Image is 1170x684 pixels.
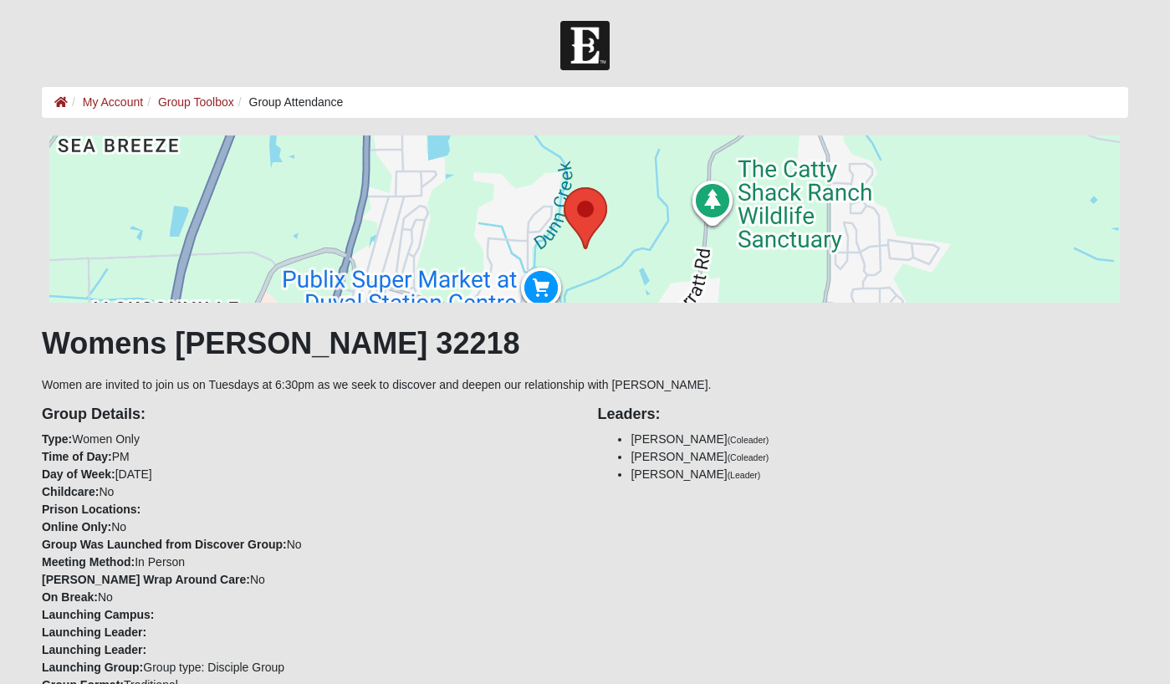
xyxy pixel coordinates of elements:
[42,643,146,656] strong: Launching Leader:
[83,95,143,109] a: My Account
[42,590,98,604] strong: On Break:
[42,325,1128,361] h1: Womens [PERSON_NAME] 32218
[42,485,99,498] strong: Childcare:
[728,470,761,480] small: (Leader)
[42,503,141,516] strong: Prison Locations:
[631,466,1128,483] li: [PERSON_NAME]
[631,431,1128,448] li: [PERSON_NAME]
[42,555,135,569] strong: Meeting Method:
[42,432,72,446] strong: Type:
[728,452,769,462] small: (Coleader)
[42,406,573,424] h4: Group Details:
[42,573,250,586] strong: [PERSON_NAME] Wrap Around Care:
[631,448,1128,466] li: [PERSON_NAME]
[42,450,112,463] strong: Time of Day:
[42,625,146,639] strong: Launching Leader:
[728,435,769,445] small: (Coleader)
[597,406,1128,424] h4: Leaders:
[42,608,155,621] strong: Launching Campus:
[42,520,111,533] strong: Online Only:
[560,21,610,70] img: Church of Eleven22 Logo
[42,467,115,481] strong: Day of Week:
[158,95,234,109] a: Group Toolbox
[42,538,287,551] strong: Group Was Launched from Discover Group:
[234,94,344,111] li: Group Attendance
